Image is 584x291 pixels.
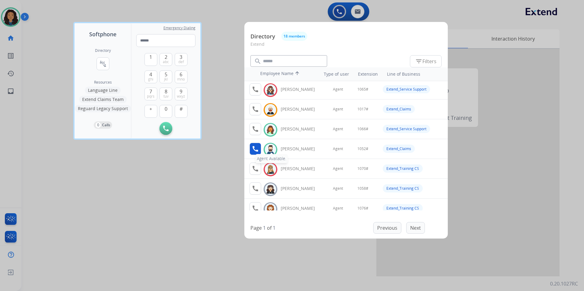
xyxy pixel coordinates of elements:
p: of [267,224,272,232]
span: 1058# [357,186,368,191]
span: Agent [333,146,343,151]
p: 0.20.1027RC [550,280,578,287]
div: Extend_Service Support [383,125,430,133]
span: pqrs [147,94,155,99]
div: Extend_Claims [383,145,415,153]
mat-icon: call [252,165,259,172]
img: avatar [266,204,275,214]
span: + [149,105,152,113]
span: 8 [165,88,167,95]
button: 5jkl [159,70,172,83]
img: avatar [266,85,275,95]
button: Language Line [85,87,121,94]
div: [PERSON_NAME] [281,106,322,112]
span: 3 [180,53,182,61]
p: Extend [250,41,442,52]
div: Extend_Service Support [383,85,430,93]
span: 2 [165,53,167,61]
span: 1065# [357,87,368,92]
span: 1066# [357,127,368,131]
div: Extend_Claims [383,105,415,113]
span: Filters [415,58,436,65]
th: Type of user [315,68,352,80]
span: ghi [148,77,153,82]
button: Reguard Legacy Support [75,105,131,112]
img: avatar [266,145,275,154]
mat-icon: call [252,145,259,153]
img: call-button [163,126,169,131]
div: Extend_Training CS [383,184,423,192]
mat-icon: search [254,58,261,65]
p: Directory [250,32,275,41]
button: 9wxyz [175,88,188,100]
span: # [180,105,183,113]
span: 1070# [357,166,368,171]
mat-icon: filter_list [415,58,422,65]
div: Agent Available. [255,154,288,163]
button: 2abc [159,53,172,66]
div: Extend_Training CS [383,164,423,173]
button: # [175,105,188,118]
p: Page [250,224,262,232]
div: [PERSON_NAME] [281,205,322,211]
button: 4ghi [144,70,157,83]
p: Calls [102,122,110,128]
span: 4 [149,71,152,78]
span: Softphone [89,30,116,38]
span: Agent [333,127,343,131]
span: Agent [333,107,343,112]
img: avatar [266,125,275,135]
div: [PERSON_NAME] [281,185,322,192]
div: [PERSON_NAME] [281,146,322,152]
th: Employee Name [257,67,312,81]
button: 0 [159,105,172,118]
div: [PERSON_NAME] [281,166,322,172]
button: + [144,105,157,118]
div: Extend_Training CS [383,204,423,212]
mat-icon: arrow_upward [294,70,301,78]
span: 6 [180,71,182,78]
button: Agent Available. [250,143,261,155]
button: Extend Claims Team [79,96,127,103]
span: jkl [164,77,168,82]
span: Agent [333,206,343,211]
mat-icon: call [252,86,259,93]
p: 0 [96,122,101,128]
span: Agent [333,186,343,191]
mat-icon: call [252,125,259,133]
div: [PERSON_NAME] [281,86,322,92]
span: 9 [180,88,182,95]
mat-icon: call [252,106,259,113]
div: [PERSON_NAME] [281,126,322,132]
button: 18 members [281,32,307,41]
button: 7pqrs [144,88,157,100]
button: 3def [175,53,188,66]
span: Emergency Dialing [163,26,195,31]
span: Resources [94,80,112,85]
span: 1052# [357,146,368,151]
button: 0Calls [94,121,112,129]
button: Filters [410,55,442,67]
button: 8tuv [159,88,172,100]
img: avatar [266,165,275,174]
th: Extension [355,68,381,80]
span: 0 [165,105,167,113]
span: 1 [149,53,152,61]
mat-icon: connect_without_contact [99,60,107,67]
th: Line of Business [384,68,445,80]
span: Agent [333,166,343,171]
img: avatar [266,105,275,115]
img: avatar [266,185,275,194]
span: wxyz [177,94,185,99]
span: Agent [333,87,343,92]
span: mno [177,77,185,82]
mat-icon: call [252,185,259,192]
button: 1 [144,53,157,66]
h2: Directory [95,48,111,53]
span: 1076# [357,206,368,211]
span: 7 [149,88,152,95]
span: tuv [163,94,169,99]
span: 1017# [357,107,368,112]
button: 6mno [175,70,188,83]
mat-icon: call [252,205,259,212]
